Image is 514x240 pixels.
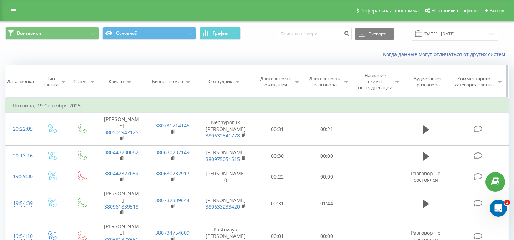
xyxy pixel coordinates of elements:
[360,8,419,14] span: Реферальная программа
[198,113,253,146] td: Nechyporuk [PERSON_NAME]
[490,200,507,217] iframe: Intercom live chat
[208,79,232,85] div: Сотрудник
[13,122,30,136] div: 20:22:05
[253,187,302,220] td: 00:31
[96,187,147,220] td: [PERSON_NAME]
[155,122,190,129] a: 380731714145
[155,149,190,156] a: 380630232149
[411,170,440,183] span: Разговор не состоялся
[206,132,240,139] a: 380632341778
[13,196,30,210] div: 19:54:39
[104,170,138,177] a: 380442327059
[96,113,147,146] td: [PERSON_NAME]
[109,79,124,85] div: Клиент
[259,76,292,88] div: Длительность ожидания
[5,27,99,40] button: Все звонки
[198,166,253,187] td: [PERSON_NAME] ()
[213,31,228,36] span: График
[253,113,302,146] td: 00:31
[206,203,240,210] a: 380633233420
[302,113,351,146] td: 00:21
[358,72,392,91] div: Название схемы переадресации
[104,149,138,156] a: 380443230062
[198,146,253,166] td: [PERSON_NAME]
[200,27,241,40] button: График
[198,187,253,220] td: [PERSON_NAME]
[431,8,478,14] span: Настройки профиля
[6,99,509,113] td: Пятница, 19 Сентября 2025
[7,79,34,85] div: Дата звонка
[302,166,351,187] td: 00:00
[489,8,504,14] span: Выход
[253,146,302,166] td: 00:30
[302,187,351,220] td: 01:44
[302,146,351,166] td: 00:00
[155,197,190,204] a: 380732339644
[155,170,190,177] a: 380630232917
[104,129,138,136] a: 380501942125
[409,76,448,88] div: Аудиозапись разговора
[17,30,41,36] span: Все звонки
[206,156,240,162] a: 380975051515
[253,166,302,187] td: 00:22
[13,170,30,184] div: 19:59:30
[453,76,495,88] div: Комментарий/категория звонка
[102,27,196,40] button: Основной
[383,51,509,57] a: Когда данные могут отличаться от других систем
[104,203,138,210] a: 380961839518
[13,149,30,163] div: 20:13:16
[355,27,394,40] button: Экспорт
[155,229,190,236] a: 380734754609
[43,76,59,88] div: Тип звонка
[152,79,183,85] div: Бизнес номер
[276,27,352,40] input: Поиск по номеру
[504,200,510,205] span: 2
[308,76,341,88] div: Длительность разговора
[73,79,87,85] div: Статус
